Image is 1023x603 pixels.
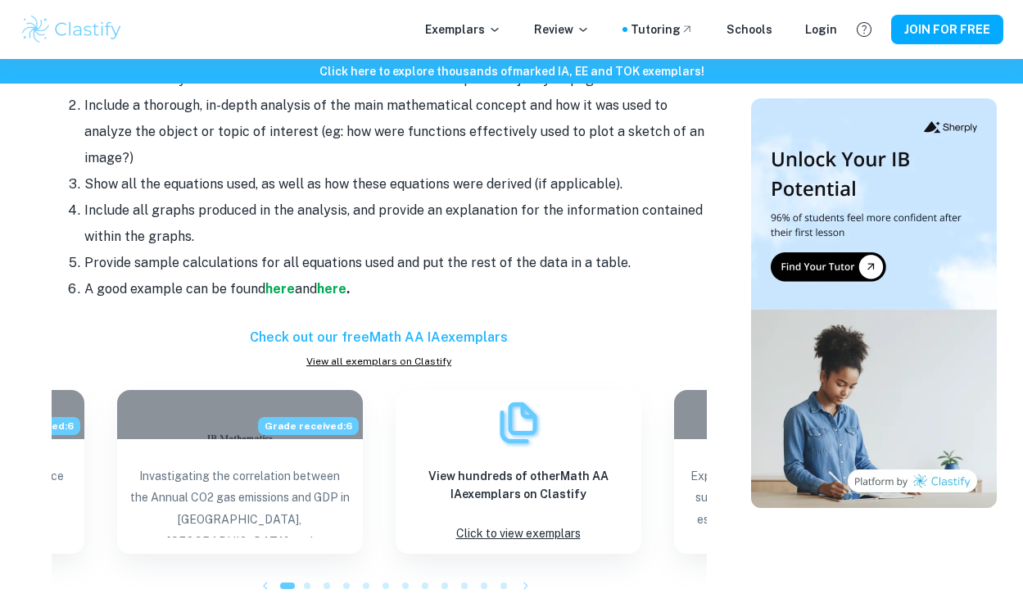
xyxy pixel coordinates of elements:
a: Blog exemplar: Exploring the method of calculating the Exploring the method of calculating the su... [674,390,920,554]
p: Invastigating the correlation between the Annual CO2 gas emissions and GDP in [GEOGRAPHIC_DATA], ... [130,465,350,537]
p: Review [534,20,590,39]
a: View all exemplars on Clastify [52,354,707,369]
h6: Click here to explore thousands of marked IA, EE and TOK exemplars ! [3,62,1020,80]
a: Schools [727,20,772,39]
p: Exploring the method of calculating the surface area of solid of revolution and estimating the la... [687,465,907,537]
a: Login [805,20,837,39]
img: Thumbnail [751,98,997,508]
a: Tutoring [631,20,694,39]
a: ExemplarsView hundreds of otherMath AA IAexemplars on ClastifyClick to view exemplars [396,390,641,554]
a: here [317,281,346,297]
h6: View hundreds of other Math AA IA exemplars on Clastify [409,467,628,503]
button: Help and Feedback [850,16,878,43]
button: JOIN FOR FREE [891,15,1003,44]
img: Clastify logo [20,13,124,46]
a: here [265,281,295,297]
li: Include a thorough, in-depth analysis of the main mathematical concept and how it was used to ana... [84,93,707,171]
li: A good example can be found and [84,276,707,302]
p: Exemplars [425,20,501,39]
span: Grade received: 6 [258,417,359,435]
li: Include all graphs produced in the analysis, and provide an explanation for the information conta... [84,197,707,250]
p: Click to view exemplars [456,523,581,545]
a: Blog exemplar: Invastigating the correlation between thGrade received:6Invastigating the correlat... [117,390,363,554]
strong: . [346,281,350,297]
li: Provide sample calculations for all equations used and put the rest of the data in a table. [84,250,707,276]
h6: Check out our free Math AA IA exemplars [52,328,707,347]
img: Exemplars [494,398,543,447]
li: Show all the equations used, as well as how these equations were derived (if applicable). [84,171,707,197]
